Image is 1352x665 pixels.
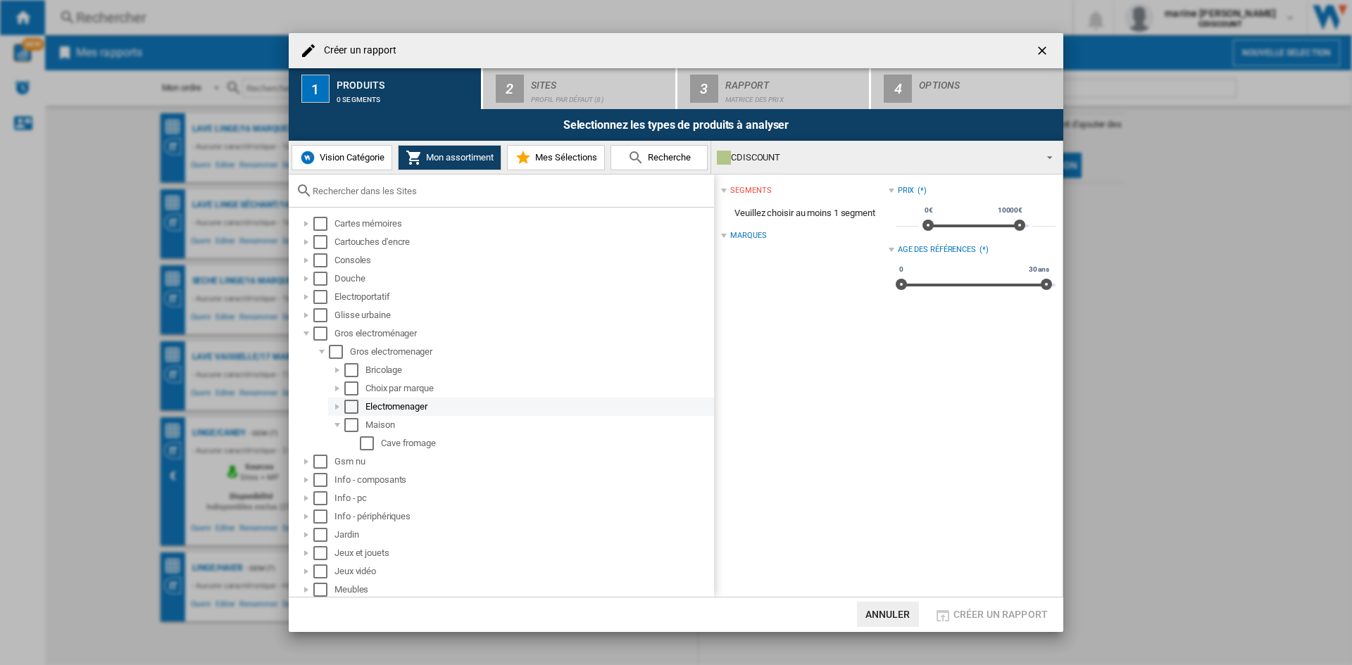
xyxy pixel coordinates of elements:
[725,89,864,103] div: Matrice des prix
[334,509,712,524] div: Info - périphériques
[1035,44,1052,61] ng-md-icon: getI18NText('BUTTONS.CLOSE_DIALOG')
[717,148,1034,167] div: CDISCOUNT
[313,290,334,304] md-checkbox: Select
[313,564,334,578] md-checkbox: Select
[334,290,712,304] div: Electroportatif
[1029,37,1058,65] button: getI18NText('BUTTONS.CLOSE_DIALOG')
[365,381,712,395] div: Choix par marque
[313,272,334,286] md-checkbox: Select
[531,89,670,103] div: Profil par défaut (8)
[334,272,712,286] div: Douche
[313,217,334,231] md-checkbox: Select
[496,75,524,103] div: 2
[344,418,365,432] md-checkbox: Select
[922,205,935,216] span: 0€
[313,473,334,487] md-checkbox: Select
[690,75,718,103] div: 3
[871,68,1063,109] button: 4 Options
[1027,264,1051,275] span: 30 ans
[289,109,1063,141] div: Selectionnez les types de produits à analyser
[365,418,712,432] div: Maison
[334,546,712,560] div: Jeux et jouets
[313,528,334,542] md-checkbox: Select
[344,381,365,395] md-checkbox: Select
[313,327,334,341] md-checkbox: Select
[292,145,392,170] button: Vision Catégorie
[334,564,712,578] div: Jeux vidéo
[344,363,365,377] md-checkbox: Select
[334,327,712,341] div: Gros electroménager
[365,363,712,377] div: Bricolage
[299,149,316,166] img: wiser-icon-blue.png
[919,74,1058,89] div: Options
[531,74,670,89] div: Sites
[507,145,605,170] button: Mes Sélections
[313,186,707,196] input: Rechercher dans les Sites
[730,230,766,241] div: Marques
[313,308,334,322] md-checkbox: Select
[334,491,712,505] div: Info - pc
[313,253,334,267] md-checkbox: Select
[329,345,350,359] md-checkbox: Select
[350,345,712,359] div: Gros electromenager
[725,74,864,89] div: Rapport
[677,68,871,109] button: 3 Rapport Matrice des prix
[857,602,919,627] button: Annuler
[313,235,334,249] md-checkbox: Select
[884,75,912,103] div: 4
[381,436,712,450] div: Cave fromage
[644,152,691,163] span: Recherche
[317,44,397,58] h4: Créer un rapport
[898,185,915,196] div: Prix
[337,74,475,89] div: Produits
[301,75,330,103] div: 1
[532,152,597,163] span: Mes Sélections
[344,400,365,414] md-checkbox: Select
[334,583,712,597] div: Meubles
[313,583,334,597] md-checkbox: Select
[953,609,1048,620] span: Créer un rapport
[360,436,381,450] md-checkbox: Select
[721,200,888,227] span: Veuillez choisir au moins 1 segment
[313,491,334,505] md-checkbox: Select
[334,528,712,542] div: Jardin
[365,400,712,414] div: Electromenager
[313,455,334,469] md-checkbox: Select
[334,235,712,249] div: Cartouches d'encre
[334,455,712,469] div: Gsm nu
[930,602,1052,627] button: Créer un rapport
[334,473,712,487] div: Info - composants
[398,145,501,170] button: Mon assortiment
[316,152,384,163] span: Vision Catégorie
[337,89,475,103] div: 0 segments
[289,68,482,109] button: 1 Produits 0 segments
[897,264,906,275] span: 0
[334,217,712,231] div: Cartes mémoires
[730,185,771,196] div: segments
[423,152,494,163] span: Mon assortiment
[334,308,712,322] div: Glisse urbaine
[313,509,334,524] md-checkbox: Select
[313,546,334,560] md-checkbox: Select
[898,244,976,255] div: Age des références
[611,145,708,170] button: Recherche
[483,68,677,109] button: 2 Sites Profil par défaut (8)
[996,205,1025,216] span: 10000€
[334,253,712,267] div: Consoles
